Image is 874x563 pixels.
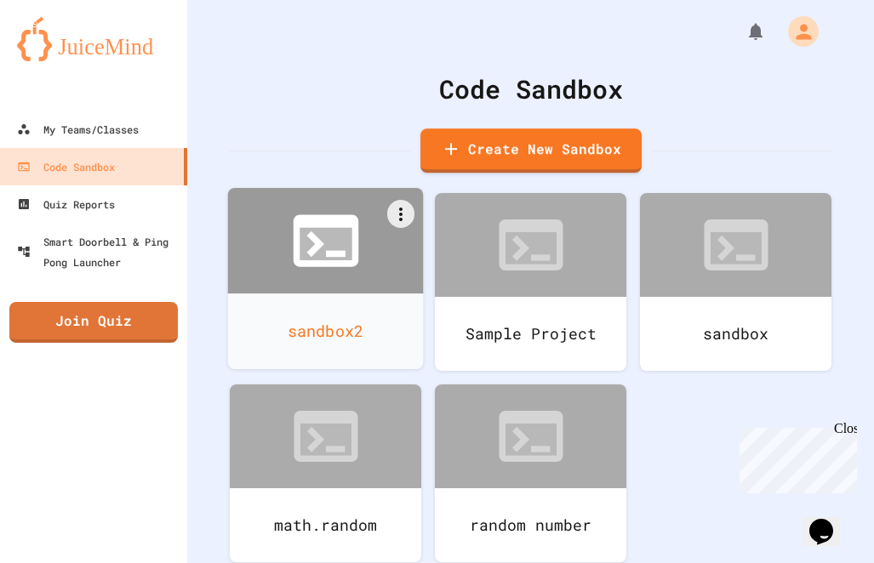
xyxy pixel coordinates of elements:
div: My Teams/Classes [17,119,139,139]
iframe: chat widget [803,495,857,546]
a: sandbox2 [228,188,424,369]
img: logo-orange.svg [17,17,170,61]
div: Code Sandbox [17,156,115,177]
a: random number [435,384,626,562]
a: Join Quiz [9,302,178,343]
a: Create New Sandbox [420,128,642,173]
div: sandbox [640,297,831,371]
div: random number [435,488,626,562]
a: sandbox [640,193,831,371]
div: My Notifications [714,17,770,46]
div: Code Sandbox [230,70,831,108]
iframe: chat widget [733,421,857,493]
div: Smart Doorbell & Ping Pong Launcher [17,231,180,272]
div: My Account [770,12,823,51]
div: sandbox2 [228,293,424,369]
a: Sample Project [435,193,626,371]
a: math.random [230,384,421,562]
div: math.random [230,488,421,562]
div: Sample Project [435,297,626,371]
div: Chat with us now!Close [7,7,117,108]
div: Quiz Reports [17,194,115,214]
